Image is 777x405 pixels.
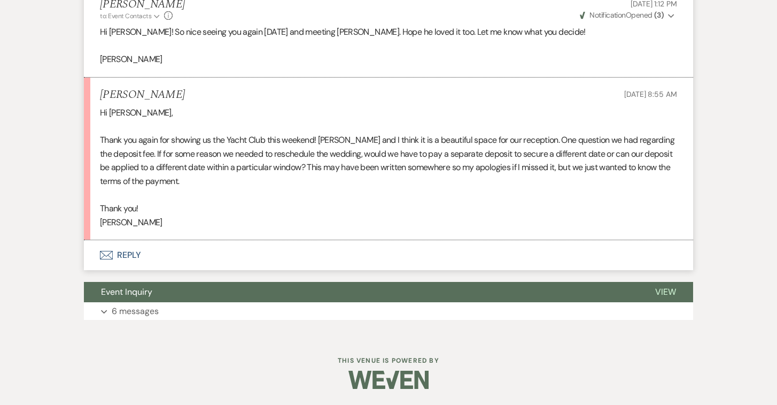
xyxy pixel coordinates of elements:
[100,52,677,66] p: [PERSON_NAME]
[100,133,677,188] p: Thank you again for showing us the Yacht Club this weekend! [PERSON_NAME] and I think it is a bea...
[638,282,693,302] button: View
[578,10,677,21] button: NotificationOpened (3)
[654,10,664,20] strong: ( 3 )
[112,304,159,318] p: 6 messages
[589,10,625,20] span: Notification
[101,286,152,297] span: Event Inquiry
[100,106,677,120] p: Hi [PERSON_NAME],
[624,89,677,99] span: [DATE] 8:55 AM
[655,286,676,297] span: View
[348,361,429,399] img: Weven Logo
[100,88,185,102] h5: [PERSON_NAME]
[100,25,677,39] p: Hi [PERSON_NAME]! So nice seeing you again [DATE] and meeting [PERSON_NAME]. Hope he loved it too...
[100,216,677,230] p: [PERSON_NAME]
[100,12,151,20] span: to: Event Contacts
[100,202,677,216] p: Thank you!
[84,240,693,270] button: Reply
[100,11,161,21] button: to: Event Contacts
[84,302,693,320] button: 6 messages
[580,10,664,20] span: Opened
[84,282,638,302] button: Event Inquiry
